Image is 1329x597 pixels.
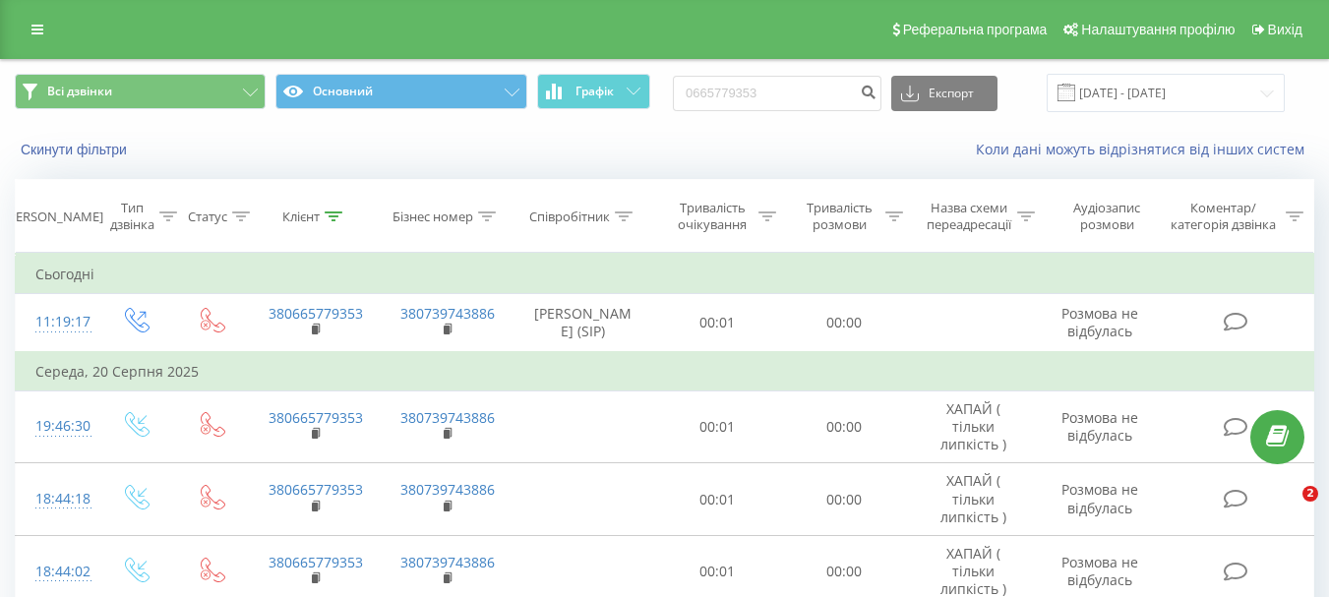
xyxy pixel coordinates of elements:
[891,76,997,111] button: Експорт
[1302,486,1318,502] span: 2
[1061,408,1138,445] span: Розмова не відбулась
[903,22,1048,37] span: Реферальна програма
[47,84,112,99] span: Всі дзвінки
[15,74,266,109] button: Всі дзвінки
[781,463,908,536] td: 00:00
[188,209,227,225] div: Статус
[16,255,1314,294] td: Сьогодні
[393,209,473,225] div: Бізнес номер
[400,304,495,323] a: 380739743886
[4,209,103,225] div: [PERSON_NAME]
[1061,553,1138,589] span: Розмова не відбулась
[654,463,781,536] td: 00:01
[1057,200,1157,233] div: Аудіозапис розмови
[926,200,1012,233] div: Назва схеми переадресації
[908,390,1040,463] td: ХАПАЙ ( тільки липкість )
[400,480,495,499] a: 380739743886
[35,303,77,341] div: 11:19:17
[1268,22,1302,37] span: Вихід
[654,390,781,463] td: 00:01
[1061,304,1138,340] span: Розмова не відбулась
[269,553,363,571] a: 380665779353
[529,209,610,225] div: Співробітник
[781,390,908,463] td: 00:00
[799,200,880,233] div: Тривалість розмови
[513,294,654,352] td: [PERSON_NAME] (SIP)
[282,209,320,225] div: Клієнт
[35,480,77,518] div: 18:44:18
[35,553,77,591] div: 18:44:02
[537,74,650,109] button: Графік
[275,74,526,109] button: Основний
[673,76,881,111] input: Пошук за номером
[269,480,363,499] a: 380665779353
[110,200,154,233] div: Тип дзвінка
[976,140,1314,158] a: Коли дані можуть відрізнятися вiд інших систем
[269,304,363,323] a: 380665779353
[400,553,495,571] a: 380739743886
[575,85,614,98] span: Графік
[654,294,781,352] td: 00:01
[1081,22,1235,37] span: Налаштування профілю
[16,352,1314,391] td: Середа, 20 Серпня 2025
[1061,480,1138,516] span: Розмова не відбулась
[1262,486,1309,533] iframe: Intercom live chat
[672,200,754,233] div: Тривалість очікування
[781,294,908,352] td: 00:00
[400,408,495,427] a: 380739743886
[35,407,77,446] div: 19:46:30
[15,141,137,158] button: Скинути фільтри
[908,463,1040,536] td: ХАПАЙ ( тільки липкість )
[269,408,363,427] a: 380665779353
[1166,200,1281,233] div: Коментар/категорія дзвінка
